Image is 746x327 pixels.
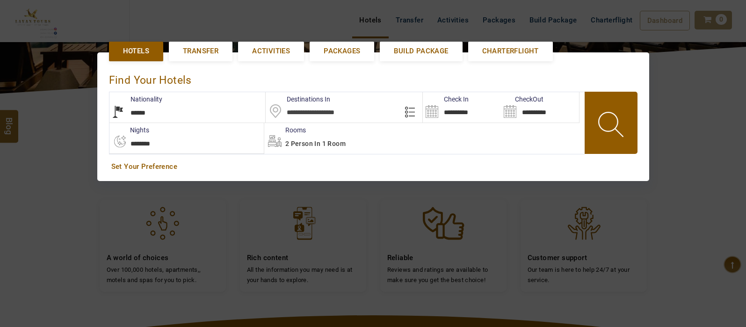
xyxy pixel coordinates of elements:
[501,94,543,104] label: CheckOut
[266,94,330,104] label: Destinations In
[111,162,635,172] a: Set Your Preference
[252,46,290,56] span: Activities
[468,42,553,61] a: Charterflight
[394,46,448,56] span: Build Package
[501,92,579,123] input: Search
[423,94,469,104] label: Check In
[423,92,501,123] input: Search
[109,64,637,92] div: Find Your Hotels
[123,46,149,56] span: Hotels
[109,94,162,104] label: Nationality
[238,42,304,61] a: Activities
[482,46,539,56] span: Charterflight
[169,42,232,61] a: Transfer
[109,125,149,135] label: nights
[285,140,346,147] span: 2 Person in 1 Room
[380,42,462,61] a: Build Package
[183,46,218,56] span: Transfer
[324,46,360,56] span: Packages
[109,42,163,61] a: Hotels
[264,125,306,135] label: Rooms
[310,42,374,61] a: Packages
